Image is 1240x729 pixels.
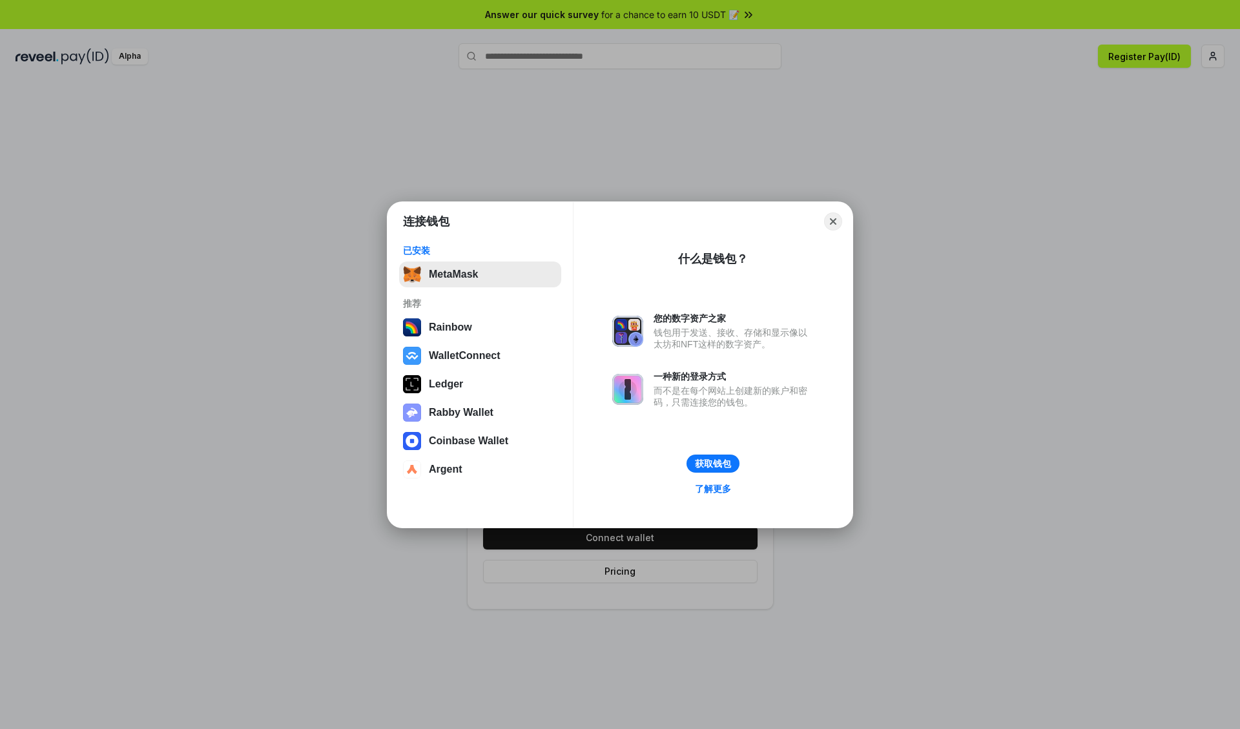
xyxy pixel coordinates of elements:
[403,460,421,478] img: svg+xml,%3Csvg%20width%3D%2228%22%20height%3D%2228%22%20viewBox%3D%220%200%2028%2028%22%20fill%3D...
[403,245,557,256] div: 已安装
[403,318,421,336] img: svg+xml,%3Csvg%20width%3D%22120%22%20height%3D%22120%22%20viewBox%3D%220%200%20120%20120%22%20fil...
[403,298,557,309] div: 推荐
[429,464,462,475] div: Argent
[429,435,508,447] div: Coinbase Wallet
[429,322,472,333] div: Rainbow
[695,483,731,495] div: 了解更多
[403,347,421,365] img: svg+xml,%3Csvg%20width%3D%2228%22%20height%3D%2228%22%20viewBox%3D%220%200%2028%2028%22%20fill%3D...
[612,374,643,405] img: svg+xml,%3Csvg%20xmlns%3D%22http%3A%2F%2Fwww.w3.org%2F2000%2Fsvg%22%20fill%3D%22none%22%20viewBox...
[399,400,561,426] button: Rabby Wallet
[403,432,421,450] img: svg+xml,%3Csvg%20width%3D%2228%22%20height%3D%2228%22%20viewBox%3D%220%200%2028%2028%22%20fill%3D...
[654,313,814,324] div: 您的数字资产之家
[429,269,478,280] div: MetaMask
[403,265,421,283] img: svg+xml,%3Csvg%20fill%3D%22none%22%20height%3D%2233%22%20viewBox%3D%220%200%2035%2033%22%20width%...
[403,404,421,422] img: svg+xml,%3Csvg%20xmlns%3D%22http%3A%2F%2Fwww.w3.org%2F2000%2Fsvg%22%20fill%3D%22none%22%20viewBox...
[687,455,739,473] button: 获取钱包
[399,314,561,340] button: Rainbow
[399,343,561,369] button: WalletConnect
[687,480,739,497] a: 了解更多
[403,214,449,229] h1: 连接钱包
[695,458,731,469] div: 获取钱包
[824,212,842,231] button: Close
[654,385,814,408] div: 而不是在每个网站上创建新的账户和密码，只需连接您的钱包。
[399,428,561,454] button: Coinbase Wallet
[654,371,814,382] div: 一种新的登录方式
[399,262,561,287] button: MetaMask
[612,316,643,347] img: svg+xml,%3Csvg%20xmlns%3D%22http%3A%2F%2Fwww.w3.org%2F2000%2Fsvg%22%20fill%3D%22none%22%20viewBox...
[403,375,421,393] img: svg+xml,%3Csvg%20xmlns%3D%22http%3A%2F%2Fwww.w3.org%2F2000%2Fsvg%22%20width%3D%2228%22%20height%3...
[399,371,561,397] button: Ledger
[399,457,561,482] button: Argent
[429,407,493,418] div: Rabby Wallet
[429,350,501,362] div: WalletConnect
[678,251,748,267] div: 什么是钱包？
[429,378,463,390] div: Ledger
[654,327,814,350] div: 钱包用于发送、接收、存储和显示像以太坊和NFT这样的数字资产。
